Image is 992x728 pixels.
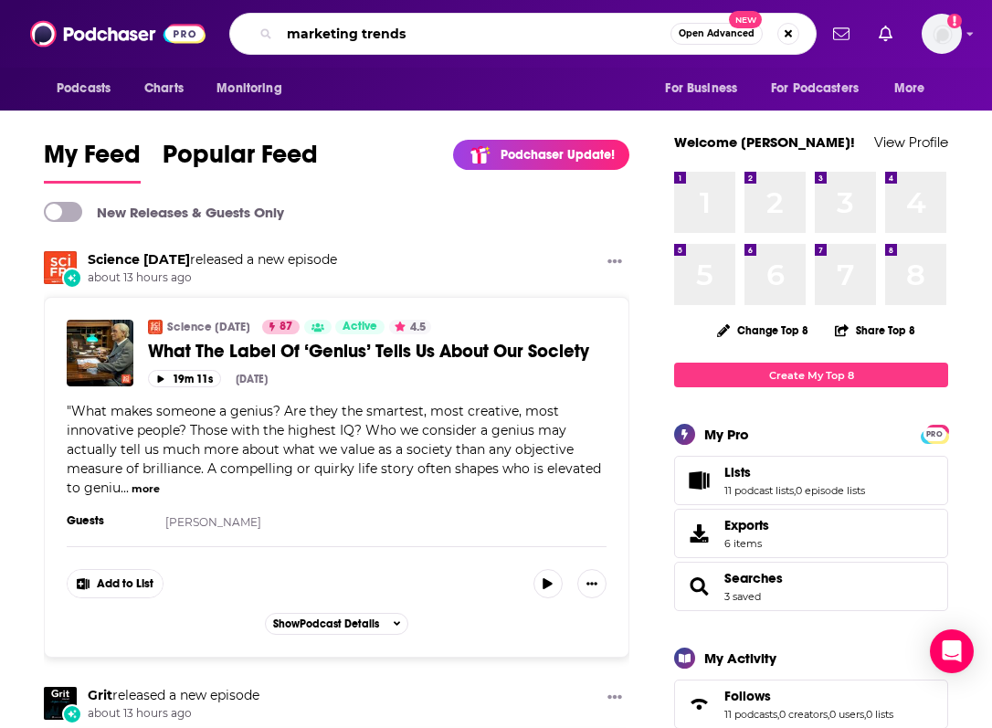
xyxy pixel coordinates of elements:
[165,515,261,529] a: [PERSON_NAME]
[826,18,857,49] a: Show notifications dropdown
[216,76,281,101] span: Monitoring
[922,14,962,54] img: User Profile
[874,133,948,151] a: View Profile
[44,202,284,222] a: New Releases & Guests Only
[759,71,885,106] button: open menu
[724,537,769,550] span: 6 items
[600,687,629,710] button: Show More Button
[930,629,974,673] div: Open Intercom Messenger
[724,708,777,721] a: 11 podcasts
[706,319,819,342] button: Change Top 8
[335,320,385,334] a: Active
[44,687,77,720] img: Grit
[62,268,82,288] div: New Episode
[132,481,160,497] button: more
[132,71,195,106] a: Charts
[922,14,962,54] button: Show profile menu
[265,613,409,635] button: ShowPodcast Details
[88,251,190,268] a: Science Friday
[729,11,762,28] span: New
[724,464,865,480] a: Lists
[681,574,717,599] a: Searches
[724,517,769,533] span: Exports
[88,706,259,722] span: about 13 hours ago
[30,16,206,51] a: Podchaser - Follow, Share and Rate Podcasts
[88,687,112,703] a: Grit
[704,426,749,443] div: My Pro
[148,320,163,334] img: Science Friday
[44,71,134,106] button: open menu
[67,403,601,496] span: "
[724,688,771,704] span: Follows
[724,570,783,586] a: Searches
[67,513,149,528] h3: Guests
[121,480,129,496] span: ...
[834,312,916,348] button: Share Top 8
[796,484,865,497] a: 0 episode lists
[881,71,948,106] button: open menu
[88,251,337,269] h3: released a new episode
[794,484,796,497] span: ,
[44,251,77,284] a: Science Friday
[923,427,945,440] a: PRO
[724,484,794,497] a: 11 podcast lists
[600,251,629,274] button: Show More Button
[871,18,900,49] a: Show notifications dropdown
[88,687,259,704] h3: released a new episode
[864,708,866,721] span: ,
[62,704,82,724] div: New Episode
[828,708,829,721] span: ,
[280,19,670,48] input: Search podcasts, credits, & more...
[724,688,893,704] a: Follows
[681,521,717,546] span: Exports
[674,363,948,387] a: Create My Top 8
[44,139,141,181] span: My Feed
[670,23,763,45] button: Open AdvancedNew
[148,340,607,363] a: What The Label Of ‘Genius’ Tells Us About Our Society
[674,509,948,558] a: Exports
[389,320,431,334] button: 4.5
[88,270,337,286] span: about 13 hours ago
[894,76,925,101] span: More
[674,456,948,505] span: Lists
[724,464,751,480] span: Lists
[163,139,318,184] a: Popular Feed
[280,318,292,336] span: 87
[204,71,305,106] button: open menu
[922,14,962,54] span: Logged in as Isabellaoidem
[779,708,828,721] a: 0 creators
[923,427,945,441] span: PRO
[67,403,601,496] span: What makes someone a genius? Are they the smartest, most creative, most innovative people? Those ...
[679,29,755,38] span: Open Advanced
[665,76,737,101] span: For Business
[343,318,377,336] span: Active
[652,71,760,106] button: open menu
[724,590,761,603] a: 3 saved
[167,320,250,334] a: Science [DATE]
[501,147,615,163] p: Podchaser Update!
[57,76,111,101] span: Podcasts
[68,570,163,597] button: Show More Button
[44,139,141,184] a: My Feed
[148,370,221,387] button: 19m 11s
[704,649,776,667] div: My Activity
[273,617,379,630] span: Show Podcast Details
[947,14,962,28] svg: Add a profile image
[771,76,859,101] span: For Podcasters
[163,139,318,181] span: Popular Feed
[577,569,607,598] button: Show More Button
[144,76,184,101] span: Charts
[229,13,817,55] div: Search podcasts, credits, & more...
[681,468,717,493] a: Lists
[829,708,864,721] a: 0 users
[236,373,268,385] div: [DATE]
[674,133,855,151] a: Welcome [PERSON_NAME]!
[674,562,948,611] span: Searches
[67,320,133,386] img: What The Label Of ‘Genius’ Tells Us About Our Society
[97,577,153,591] span: Add to List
